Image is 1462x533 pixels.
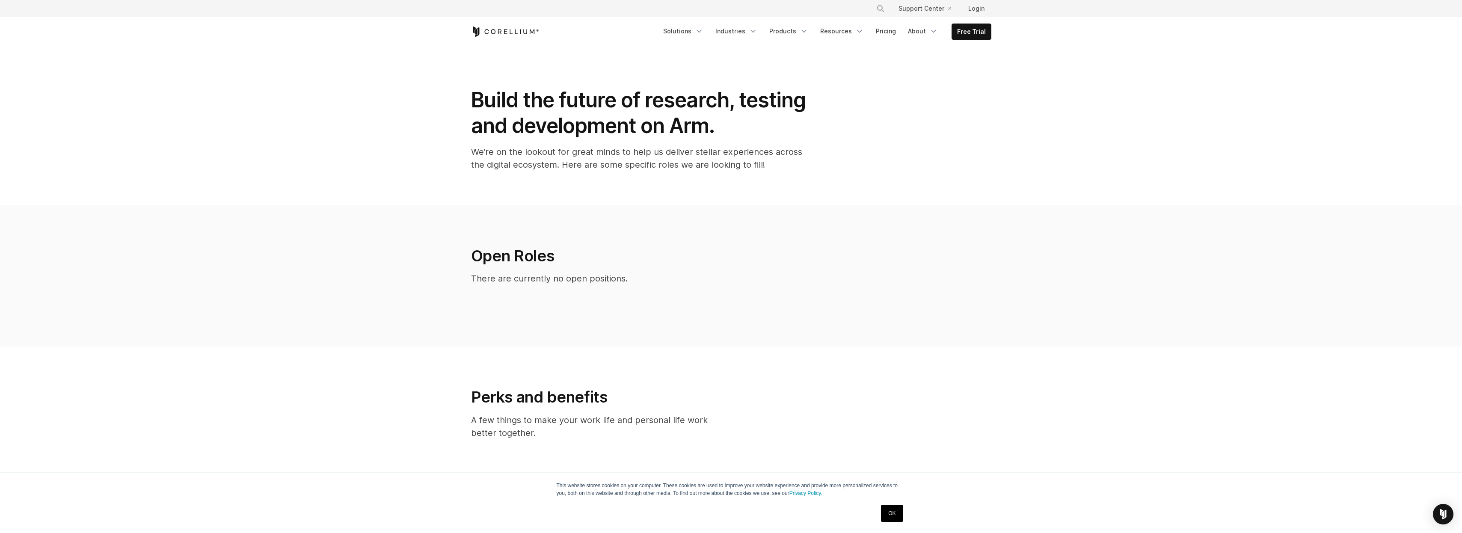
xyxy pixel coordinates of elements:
[892,1,958,16] a: Support Center
[789,490,822,496] a: Privacy Policy.
[471,145,813,171] p: We’re on the lookout for great minds to help us deliver stellar experiences across the digital ec...
[471,27,539,37] a: Corellium Home
[557,482,906,497] p: This website stores cookies on your computer. These cookies are used to improve your website expe...
[764,24,813,39] a: Products
[881,505,903,522] a: OK
[952,24,991,39] a: Free Trial
[871,24,901,39] a: Pricing
[471,272,857,285] p: There are currently no open positions.
[658,24,709,39] a: Solutions
[471,414,723,439] p: A few things to make your work life and personal life work better together.
[710,24,762,39] a: Industries
[815,24,869,39] a: Resources
[471,87,813,139] h1: Build the future of research, testing and development on Arm.
[903,24,943,39] a: About
[866,1,991,16] div: Navigation Menu
[471,388,723,406] h2: Perks and benefits
[658,24,991,40] div: Navigation Menu
[1433,504,1453,524] div: Open Intercom Messenger
[471,246,857,265] h2: Open Roles
[961,1,991,16] a: Login
[873,1,888,16] button: Search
